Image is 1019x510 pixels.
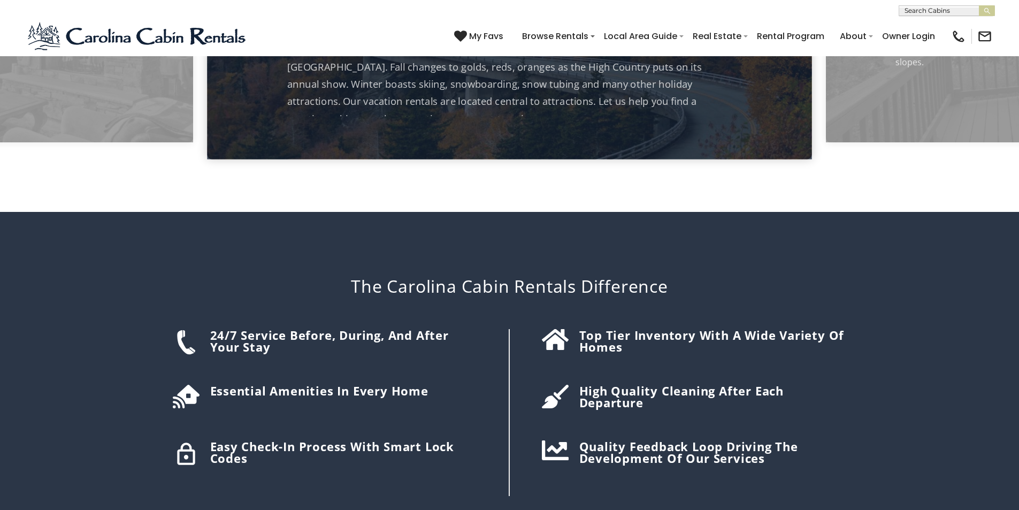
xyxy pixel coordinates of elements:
a: Rental Program [752,27,830,45]
h5: Top tier inventory with a wide variety of homes [579,329,847,353]
a: Local Area Guide [599,27,683,45]
h2: The Carolina Cabin Rentals Difference [167,276,852,296]
img: Blue-2.png [27,20,249,52]
a: My Favs [454,29,506,43]
img: phone-regular-black.png [951,29,966,44]
a: Browse Rentals [517,27,594,45]
a: About [834,27,872,45]
a: Real Estate [687,27,747,45]
h5: High quality cleaning after each departure [579,385,847,408]
h5: 24/7 Service before, during, and after your stay [210,329,482,353]
img: mail-regular-black.png [977,29,992,44]
h5: Easy check-in process with Smart Lock codes [210,440,482,464]
h5: Quality feedback loop driving the development of our services [579,440,847,464]
a: Owner Login [877,27,940,45]
h5: Essential amenities in every home [210,385,482,397]
span: My Favs [469,29,503,43]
